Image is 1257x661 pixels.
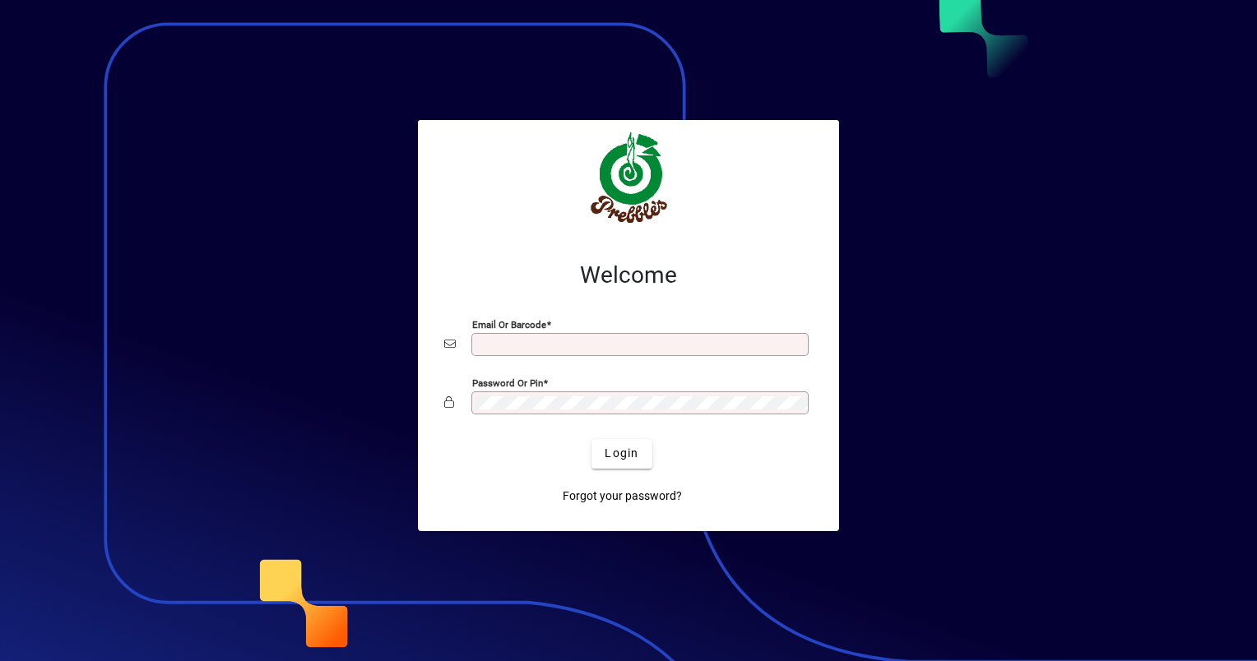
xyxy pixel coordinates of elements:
[556,482,689,511] a: Forgot your password?
[444,261,813,289] h2: Welcome
[472,377,543,388] mat-label: Password or Pin
[605,445,638,462] span: Login
[563,488,682,505] span: Forgot your password?
[472,318,546,330] mat-label: Email or Barcode
[591,439,652,469] button: Login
